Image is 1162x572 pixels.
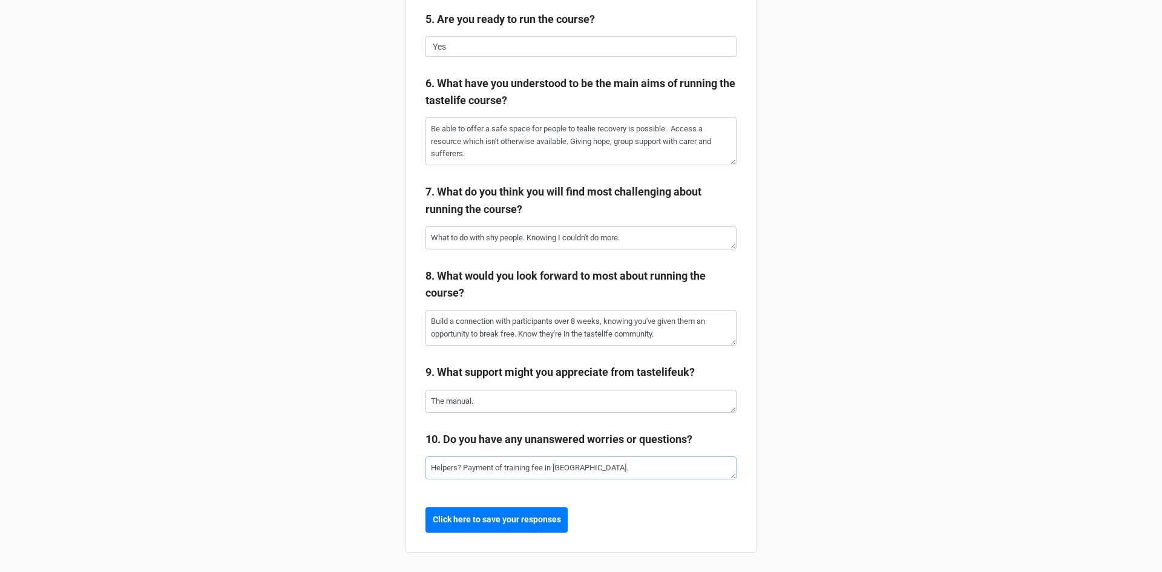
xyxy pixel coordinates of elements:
[425,431,692,448] label: 10. Do you have any unanswered worries or questions?
[425,456,737,479] textarea: Helpers? Payment of training fee in [GEOGRAPHIC_DATA].
[425,390,737,413] textarea: The manual.
[433,513,561,526] b: Click here to save your responses
[425,226,737,249] textarea: What to do with shy people. Knowing I couldn't do more.
[425,11,595,28] label: 5. Are you ready to run the course?
[425,183,737,218] label: 7. What do you think you will find most challenging about running the course?
[425,507,568,533] button: Click here to save your responses
[425,268,737,302] label: 8. What would you look forward to most about running the course?
[425,117,737,165] textarea: Be able to offer a safe space for people to tealie recovery is possible . Access a resource which...
[425,364,695,381] label: 9. What support might you appreciate from tastelifeuk?
[425,75,737,110] label: 6. What have you understood to be the main aims of running the tastelife course?
[425,310,737,346] textarea: Build a connection with participants over 8 weeks, knowing you've given them an opportunity to br...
